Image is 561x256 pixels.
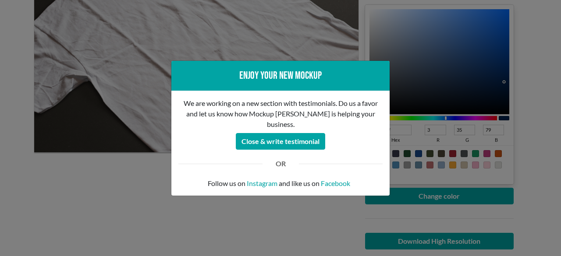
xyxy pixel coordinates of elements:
a: Close & write testimonial [236,134,325,143]
p: We are working on a new section with testimonials. Do us a favor and let us know how Mockup [PERS... [178,98,383,130]
p: Follow us on and like us on [178,178,383,189]
a: Facebook [321,178,350,189]
button: Close & write testimonial [236,133,325,150]
div: Enjoy your new mockup [178,68,383,84]
a: Instagram [247,178,277,189]
div: OR [269,158,292,169]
